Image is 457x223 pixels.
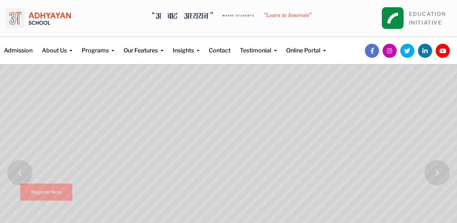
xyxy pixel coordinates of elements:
[124,37,163,55] a: Our Features
[20,184,72,201] a: Register Now
[152,12,312,20] img: A Bata Adhyayan where students learn to Innovate
[409,11,446,26] a: EDUCATIONINITIATIVE
[42,37,72,55] a: About Us
[209,37,230,55] a: Contact
[286,37,326,55] a: Online Portal
[173,37,199,55] a: Insights
[82,37,114,55] a: Programs
[382,7,404,29] img: square_leapfrog
[240,37,277,55] a: Testimonial
[5,5,71,31] img: logo
[4,37,33,55] a: Admission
